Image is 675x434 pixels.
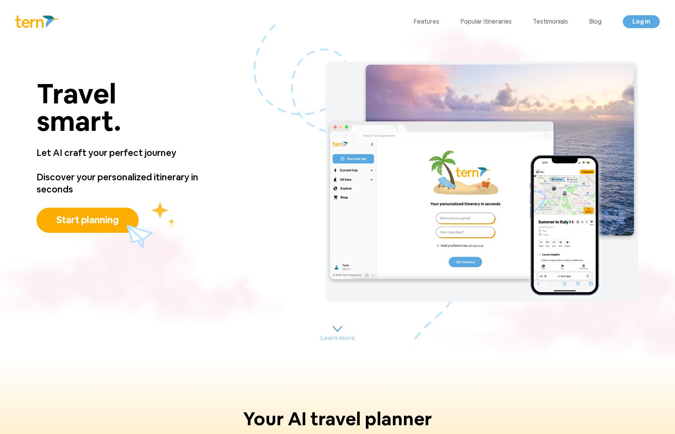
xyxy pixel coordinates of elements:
[632,17,650,25] span: Log in
[37,135,217,171] p: Let AI craft your perfect journey
[461,17,512,26] a: Popular itineraries
[147,200,179,232] img: yellow_stars.fff7e055.svg
[326,62,638,302] img: main.4bdb0901.png
[533,17,568,26] a: Testimonials
[37,80,217,135] p: Travel smart.
[414,17,439,26] a: Features
[589,17,602,26] a: Blog
[321,334,355,343] p: Learn more
[333,326,342,332] img: carrot.9d4c0c77.svg
[623,15,660,28] a: Log in
[37,208,139,233] button: Start planning
[15,16,60,28] img: Logo
[18,410,657,434] h1: Your AI travel planner
[126,224,153,248] img: plane.fbf33879.svg
[37,171,217,196] p: Discover your personalized itinerary in seconds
